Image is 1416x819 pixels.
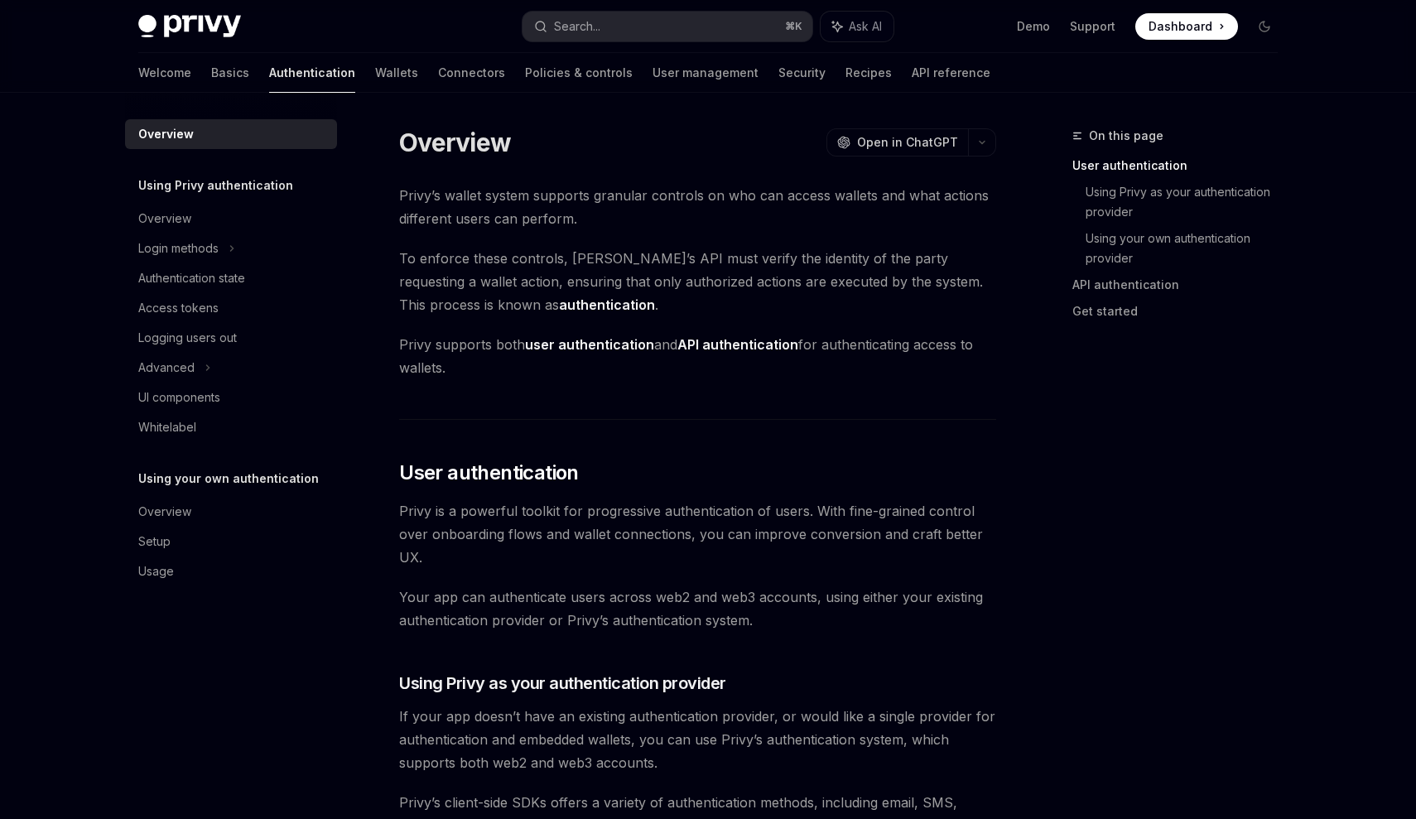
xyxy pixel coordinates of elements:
[125,204,337,234] a: Overview
[375,53,418,93] a: Wallets
[1086,179,1291,225] a: Using Privy as your authentication provider
[125,497,337,527] a: Overview
[525,53,633,93] a: Policies & controls
[559,296,655,313] strong: authentication
[399,499,996,569] span: Privy is a powerful toolkit for progressive authentication of users. With fine-grained control ov...
[653,53,759,93] a: User management
[125,527,337,556] a: Setup
[125,383,337,412] a: UI components
[399,247,996,316] span: To enforce these controls, [PERSON_NAME]’s API must verify the identity of the party requesting a...
[138,417,196,437] div: Whitelabel
[525,336,654,353] strong: user authentication
[912,53,990,93] a: API reference
[269,53,355,93] a: Authentication
[399,333,996,379] span: Privy supports both and for authenticating access to wallets.
[125,119,337,149] a: Overview
[1149,18,1212,35] span: Dashboard
[1017,18,1050,35] a: Demo
[138,561,174,581] div: Usage
[138,124,194,144] div: Overview
[138,388,220,407] div: UI components
[821,12,893,41] button: Ask AI
[849,18,882,35] span: Ask AI
[1070,18,1115,35] a: Support
[138,15,241,38] img: dark logo
[138,176,293,195] h5: Using Privy authentication
[1072,272,1291,298] a: API authentication
[399,460,579,486] span: User authentication
[138,268,245,288] div: Authentication state
[125,556,337,586] a: Usage
[138,298,219,318] div: Access tokens
[857,134,958,151] span: Open in ChatGPT
[399,585,996,632] span: Your app can authenticate users across web2 and web3 accounts, using either your existing authent...
[125,323,337,353] a: Logging users out
[211,53,249,93] a: Basics
[138,469,319,489] h5: Using your own authentication
[1135,13,1238,40] a: Dashboard
[399,672,726,695] span: Using Privy as your authentication provider
[554,17,600,36] div: Search...
[826,128,968,157] button: Open in ChatGPT
[1251,13,1278,40] button: Toggle dark mode
[399,128,511,157] h1: Overview
[778,53,826,93] a: Security
[138,328,237,348] div: Logging users out
[1089,126,1163,146] span: On this page
[1086,225,1291,272] a: Using your own authentication provider
[1072,298,1291,325] a: Get started
[138,358,195,378] div: Advanced
[138,53,191,93] a: Welcome
[138,532,171,552] div: Setup
[845,53,892,93] a: Recipes
[138,238,219,258] div: Login methods
[125,263,337,293] a: Authentication state
[138,502,191,522] div: Overview
[399,184,996,230] span: Privy’s wallet system supports granular controls on who can access wallets and what actions diffe...
[1072,152,1291,179] a: User authentication
[399,705,996,774] span: If your app doesn’t have an existing authentication provider, or would like a single provider for...
[138,209,191,229] div: Overview
[677,336,798,353] strong: API authentication
[785,20,802,33] span: ⌘ K
[125,293,337,323] a: Access tokens
[125,412,337,442] a: Whitelabel
[523,12,812,41] button: Search...⌘K
[438,53,505,93] a: Connectors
